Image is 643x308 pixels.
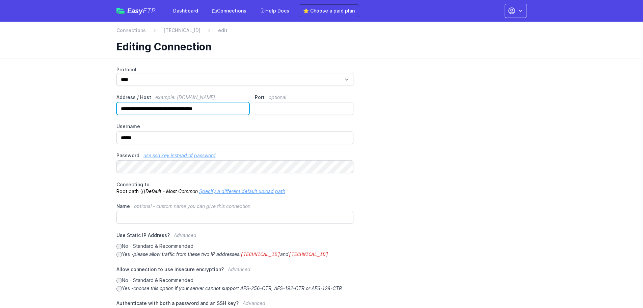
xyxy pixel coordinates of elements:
[299,4,359,17] a: ⭐ Choose a paid plan
[199,188,285,194] a: Specify a different default upload path
[116,182,151,187] span: Connecting to:
[116,277,354,284] label: No - Standard & Recommended
[116,285,354,292] label: Yes -
[143,152,216,158] a: use ssh key instead of password
[155,94,215,100] span: example: [DOMAIN_NAME]
[143,7,156,15] span: FTP
[163,27,200,34] a: [TECHNICAL_ID]
[116,181,354,195] p: Root path (/)
[116,266,354,277] label: Allow connection to use insecure encryption?
[289,252,328,257] code: [TECHNICAL_ID]
[116,41,521,53] h1: Editing Connection
[169,5,202,17] a: Dashboard
[134,203,250,209] span: optional - custom name you can give this connection
[116,27,527,38] nav: Breadcrumb
[116,244,122,249] input: No - Standard & Recommended
[116,243,354,250] label: No - Standard & Recommended
[116,286,122,291] input: Yes -choose this option if your server cannot support AES-256-CTR, AES-192-CTR or AES-128-CTR
[174,232,196,238] span: Advanced
[116,7,156,14] a: EasyFTP
[116,94,250,101] label: Address / Host
[116,203,354,210] label: Name
[218,27,227,34] span: edit
[609,274,635,300] iframe: Drift Widget Chat Controller
[256,5,293,17] a: Help Docs
[228,266,250,272] span: Advanced
[127,7,156,14] span: Easy
[116,27,146,34] a: Connections
[145,188,198,194] i: Default - Most Common
[116,123,354,130] label: Username
[116,8,125,14] img: easyftp_logo.png
[116,252,122,257] input: Yes -please allow traffic from these two IP addresses:[TECHNICAL_ID]and[TECHNICAL_ID]
[269,94,286,100] span: optional
[133,285,342,291] i: choose this option if your server cannot support AES-256-CTR, AES-192-CTR or AES-128-CTR
[255,94,353,101] label: Port
[243,300,265,306] span: Advanced
[208,5,250,17] a: Connections
[241,252,280,257] code: [TECHNICAL_ID]
[133,251,328,257] i: please allow traffic from these two IP addresses: and
[116,66,354,73] label: Protocol
[116,232,354,243] label: Use Static IP Address?
[116,251,354,258] label: Yes -
[116,278,122,283] input: No - Standard & Recommended
[116,152,354,159] label: Password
